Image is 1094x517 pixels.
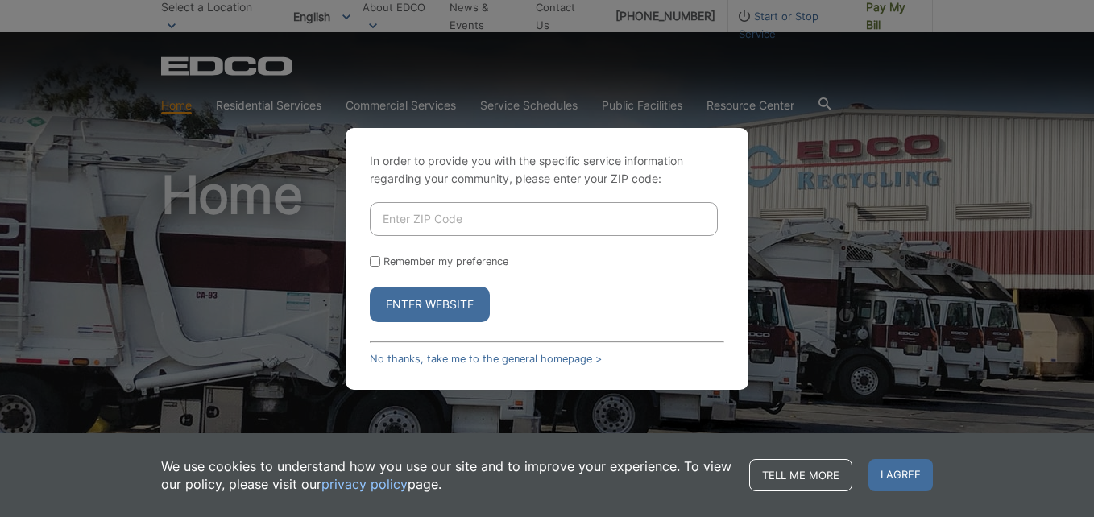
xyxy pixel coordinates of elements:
input: Enter ZIP Code [370,202,718,236]
a: No thanks, take me to the general homepage > [370,353,602,365]
span: I agree [868,459,933,491]
p: In order to provide you with the specific service information regarding your community, please en... [370,152,724,188]
a: privacy policy [321,475,408,493]
a: Tell me more [749,459,852,491]
button: Enter Website [370,287,490,322]
p: We use cookies to understand how you use our site and to improve your experience. To view our pol... [161,457,733,493]
label: Remember my preference [383,255,508,267]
